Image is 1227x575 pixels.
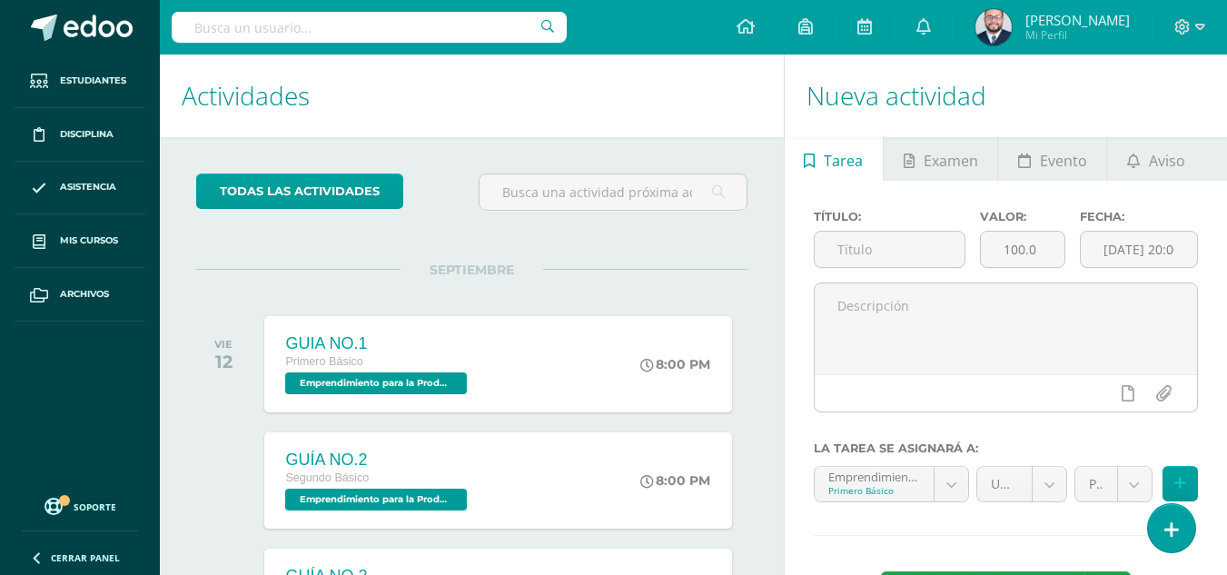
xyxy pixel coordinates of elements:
span: Unidad 4 [991,467,1018,501]
span: Primero Básico [285,355,362,368]
input: Fecha de entrega [1081,232,1197,267]
a: Parcial (10.0%) [1075,467,1152,501]
span: Cerrar panel [51,551,120,564]
span: [PERSON_NAME] [1025,11,1130,29]
a: Examen [884,137,997,181]
span: Mis cursos [60,233,118,248]
span: Soporte [74,501,116,513]
label: Fecha: [1080,210,1198,223]
a: Tarea [785,137,883,181]
span: Mi Perfil [1025,27,1130,43]
label: Valor: [980,210,1065,223]
div: GUÍA NO.2 [285,451,471,470]
div: Emprendimiento para la Productividad 'E' [828,467,921,484]
span: Aviso [1149,139,1185,183]
img: 6a2ad2c6c0b72cf555804368074c1b95.png [975,9,1012,45]
span: Segundo Básico [285,471,369,484]
span: Emprendimiento para la Productividad 'E' [285,372,467,394]
input: Puntos máximos [981,232,1064,267]
label: Título: [814,210,965,223]
a: Unidad 4 [977,467,1066,501]
span: Parcial (10.0%) [1089,467,1103,501]
span: Estudiantes [60,74,126,88]
h1: Nueva actividad [806,55,1205,137]
span: Disciplina [60,127,114,142]
a: Mis cursos [15,214,145,268]
a: todas las Actividades [196,173,403,209]
a: Soporte [22,493,138,518]
div: 8:00 PM [640,356,710,372]
a: Evento [998,137,1106,181]
span: Evento [1040,139,1087,183]
a: Aviso [1107,137,1204,181]
div: GUIA NO.1 [285,334,471,353]
div: 12 [214,351,233,372]
input: Busca un usuario... [172,12,567,43]
span: SEPTIEMBRE [401,262,543,278]
span: Archivos [60,287,109,302]
span: Examen [924,139,978,183]
div: VIE [214,338,233,351]
label: La tarea se asignará a: [814,441,1198,455]
a: Archivos [15,268,145,322]
a: Disciplina [15,108,145,162]
input: Busca una actividad próxima aquí... [480,174,746,210]
h1: Actividades [182,55,762,137]
span: Emprendimiento para la Productividad 'B' [285,489,467,511]
a: Estudiantes [15,55,145,108]
a: Asistencia [15,162,145,215]
span: Tarea [824,139,863,183]
a: Emprendimiento para la Productividad 'E'Primero Básico [815,467,969,501]
span: Asistencia [60,180,116,194]
input: Título [815,232,965,267]
div: 8:00 PM [640,472,710,489]
div: Primero Básico [828,484,921,497]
